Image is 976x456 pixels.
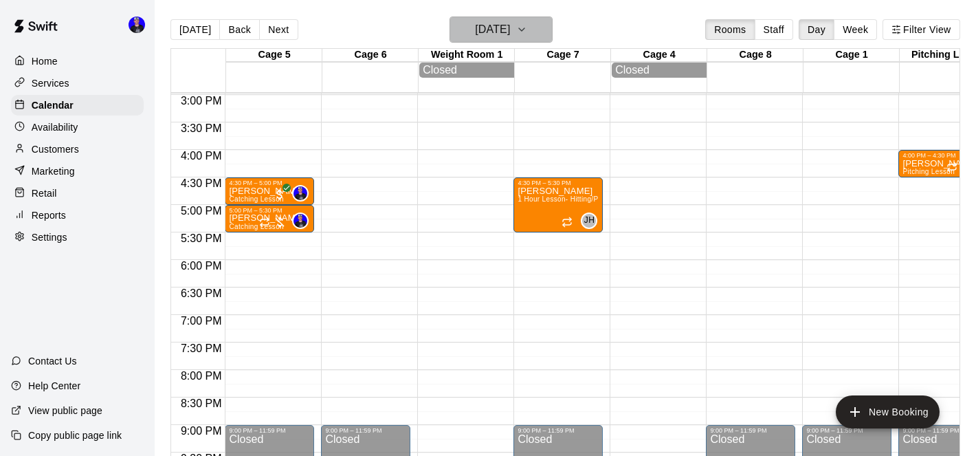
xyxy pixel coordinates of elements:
[225,177,314,205] div: 4:30 PM – 5:00 PM: Owen Rogers
[32,186,57,200] p: Retail
[129,17,145,33] img: Tyler LeClair
[11,139,144,160] a: Customers
[518,195,619,203] span: 1 Hour Lesson- Hitting/Pitching
[126,11,155,39] div: Tyler LeClair
[32,208,66,222] p: Reports
[219,19,260,40] button: Back
[177,95,225,107] span: 3:00 PM
[902,168,955,175] span: Pitching Lesson
[475,20,510,39] h6: [DATE]
[11,227,144,248] a: Settings
[32,142,79,156] p: Customers
[225,205,314,232] div: 5:00 PM – 5:30 PM: Brayden Jennings
[177,177,225,189] span: 4:30 PM
[325,427,406,434] div: 9:00 PM – 11:59 PM
[28,379,80,393] p: Help Center
[515,49,611,62] div: Cage 7
[755,19,794,40] button: Staff
[170,19,220,40] button: [DATE]
[707,49,803,62] div: Cage 8
[834,19,877,40] button: Week
[322,49,419,62] div: Cage 6
[615,64,703,76] div: Closed
[292,213,309,229] div: Tyler LeClair
[177,425,225,437] span: 9:00 PM
[611,49,707,62] div: Cage 4
[177,315,225,327] span: 7:00 PM
[32,230,67,244] p: Settings
[177,260,225,272] span: 6:00 PM
[11,117,144,138] a: Availability
[11,95,144,116] a: Calendar
[177,232,225,244] span: 5:30 PM
[11,205,144,226] a: Reports
[513,177,603,232] div: 4:30 PM – 5:30 PM: Chase Burcham
[581,213,597,229] div: Joe Hurowitz
[177,205,225,217] span: 5:00 PM
[946,162,957,173] span: Recurring event
[710,427,791,434] div: 9:00 PM – 11:59 PM
[177,122,225,134] span: 3:30 PM
[11,51,144,72] a: Home
[177,150,225,162] span: 4:00 PM
[293,214,307,228] img: Tyler LeClair
[803,49,900,62] div: Cage 1
[28,404,102,417] p: View public page
[518,180,599,186] div: 4:30 PM – 5:30 PM
[229,223,284,230] span: Catching Lesson
[32,98,74,112] p: Calendar
[177,343,225,354] span: 7:30 PM
[518,427,599,434] div: 9:00 PM – 11:59 PM
[705,19,755,40] button: Rooms
[836,395,940,428] button: add
[423,64,511,76] div: Closed
[32,120,78,134] p: Availability
[259,217,270,228] span: Recurring event
[229,195,284,203] span: Catching Lesson
[586,213,597,229] span: Joe Hurowitz
[226,49,322,62] div: Cage 5
[293,186,307,200] img: Tyler LeClair
[883,19,960,40] button: Filter View
[273,188,287,202] span: All customers have paid
[11,183,144,204] a: Retail
[562,217,573,228] span: Recurring event
[177,398,225,409] span: 8:30 PM
[799,19,834,40] button: Day
[28,354,77,368] p: Contact Us
[292,185,309,202] div: Tyler LeClair
[298,213,309,229] span: Tyler LeClair
[177,370,225,382] span: 8:00 PM
[28,428,122,442] p: Copy public page link
[32,164,75,178] p: Marketing
[32,76,69,90] p: Services
[229,207,310,214] div: 5:00 PM – 5:30 PM
[11,161,144,182] a: Marketing
[11,73,144,94] a: Services
[419,49,515,62] div: Weight Room 1
[177,287,225,299] span: 6:30 PM
[298,185,309,202] span: Tyler LeClair
[32,54,58,68] p: Home
[450,17,553,43] button: [DATE]
[229,427,310,434] div: 9:00 PM – 11:59 PM
[806,427,887,434] div: 9:00 PM – 11:59 PM
[259,19,298,40] button: Next
[229,180,310,186] div: 4:30 PM – 5:00 PM
[584,214,595,228] span: JH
